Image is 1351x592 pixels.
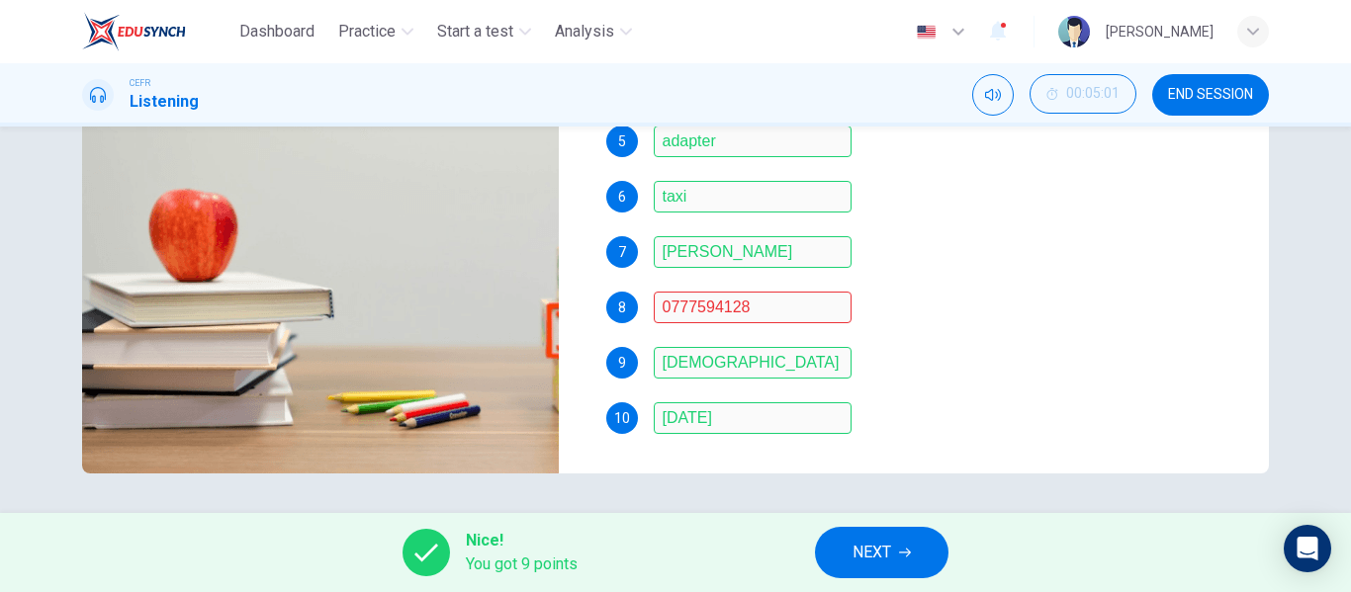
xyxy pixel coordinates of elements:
[618,300,626,314] span: 8
[82,12,231,51] a: EduSynch logo
[618,356,626,370] span: 9
[618,134,626,148] span: 5
[654,126,852,157] input: adaptor; adapter
[654,236,852,268] input: Jefferey
[1106,20,1214,43] div: [PERSON_NAME]
[618,190,626,204] span: 6
[437,20,513,43] span: Start a test
[338,20,396,43] span: Practice
[972,74,1014,116] div: Mute
[1152,74,1269,116] button: END SESSION
[466,552,578,576] span: You got 9 points
[130,90,199,114] h1: Listening
[914,25,939,40] img: en
[1030,74,1136,114] button: 00:05:01
[1284,525,1331,572] div: Open Intercom Messenger
[1066,86,1120,102] span: 00:05:01
[82,12,186,51] img: EduSynch logo
[239,20,315,43] span: Dashboard
[654,181,852,212] input: taxi
[614,411,630,425] span: 10
[1058,16,1090,47] img: Profile picture
[466,529,578,552] span: Nice!
[654,292,852,323] input: 80777594128
[618,245,626,259] span: 7
[853,539,891,566] span: NEXT
[555,20,614,43] span: Analysis
[429,14,539,49] button: Start a test
[815,527,948,578] button: NEXT
[330,14,421,49] button: Practice
[654,347,852,379] input: church
[654,402,852,434] input: 30th of April; April 30; 30 of April; April 30th; April thirtieth; 30/04
[130,76,150,90] span: CEFR
[1030,74,1136,116] div: Hide
[547,14,640,49] button: Analysis
[231,14,322,49] button: Dashboard
[1168,87,1253,103] span: END SESSION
